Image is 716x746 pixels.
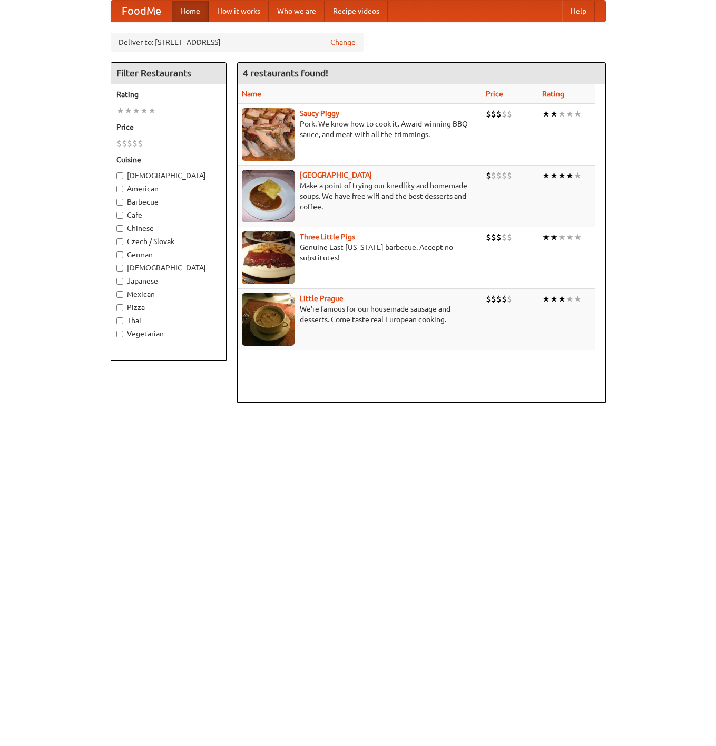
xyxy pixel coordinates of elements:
[502,293,507,305] li: $
[300,109,339,118] a: Saucy Piggy
[542,231,550,243] li: ★
[124,105,132,117] li: ★
[542,90,564,98] a: Rating
[491,293,496,305] li: $
[574,170,582,181] li: ★
[116,199,123,206] input: Barbecue
[486,108,491,120] li: $
[550,293,558,305] li: ★
[116,249,221,260] label: German
[116,276,221,286] label: Japanese
[148,105,156,117] li: ★
[116,328,221,339] label: Vegetarian
[242,108,295,161] img: saucy.jpg
[122,138,127,149] li: $
[116,315,221,326] label: Thai
[127,138,132,149] li: $
[566,108,574,120] li: ★
[491,231,496,243] li: $
[116,105,124,117] li: ★
[140,105,148,117] li: ★
[507,170,512,181] li: $
[325,1,388,22] a: Recipe videos
[132,138,138,149] li: $
[566,231,574,243] li: ★
[486,90,503,98] a: Price
[209,1,269,22] a: How it works
[172,1,209,22] a: Home
[558,293,566,305] li: ★
[542,293,550,305] li: ★
[116,317,123,324] input: Thai
[116,223,221,234] label: Chinese
[502,231,507,243] li: $
[116,302,221,313] label: Pizza
[116,186,123,192] input: American
[486,293,491,305] li: $
[116,212,123,219] input: Cafe
[242,170,295,222] img: czechpoint.jpg
[574,293,582,305] li: ★
[558,170,566,181] li: ★
[550,231,558,243] li: ★
[116,154,221,165] h5: Cuisine
[566,293,574,305] li: ★
[562,1,595,22] a: Help
[116,289,221,299] label: Mexican
[116,236,221,247] label: Czech / Slovak
[116,170,221,181] label: [DEMOGRAPHIC_DATA]
[116,265,123,272] input: [DEMOGRAPHIC_DATA]
[300,171,372,179] a: [GEOGRAPHIC_DATA]
[507,108,512,120] li: $
[502,108,507,120] li: $
[111,63,226,84] h4: Filter Restaurants
[486,231,491,243] li: $
[507,293,512,305] li: $
[300,232,355,241] a: Three Little Pigs
[116,238,123,245] input: Czech / Slovak
[300,294,344,303] a: Little Prague
[486,170,491,181] li: $
[242,90,261,98] a: Name
[242,119,478,140] p: Pork. We know how to cook it. Award-winning BBQ sauce, and meat with all the trimmings.
[242,293,295,346] img: littleprague.jpg
[491,170,496,181] li: $
[116,172,123,179] input: [DEMOGRAPHIC_DATA]
[496,108,502,120] li: $
[116,183,221,194] label: American
[242,231,295,284] img: littlepigs.jpg
[132,105,140,117] li: ★
[550,170,558,181] li: ★
[116,278,123,285] input: Japanese
[242,180,478,212] p: Make a point of trying our knedlíky and homemade soups. We have free wifi and the best desserts a...
[116,291,123,298] input: Mexican
[242,304,478,325] p: We're famous for our housemade sausage and desserts. Come taste real European cooking.
[507,231,512,243] li: $
[496,293,502,305] li: $
[243,68,328,78] ng-pluralize: 4 restaurants found!
[574,231,582,243] li: ★
[116,210,221,220] label: Cafe
[116,251,123,258] input: German
[116,197,221,207] label: Barbecue
[138,138,143,149] li: $
[542,108,550,120] li: ★
[558,108,566,120] li: ★
[111,33,364,52] div: Deliver to: [STREET_ADDRESS]
[502,170,507,181] li: $
[116,331,123,337] input: Vegetarian
[542,170,550,181] li: ★
[550,108,558,120] li: ★
[574,108,582,120] li: ★
[116,304,123,311] input: Pizza
[269,1,325,22] a: Who we are
[496,231,502,243] li: $
[558,231,566,243] li: ★
[116,89,221,100] h5: Rating
[116,122,221,132] h5: Price
[566,170,574,181] li: ★
[111,1,172,22] a: FoodMe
